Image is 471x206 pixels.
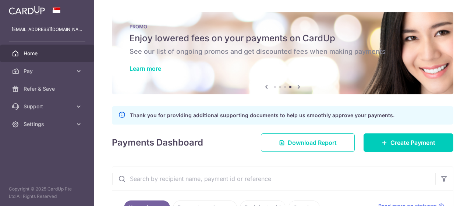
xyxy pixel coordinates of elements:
span: Create Payment [390,138,435,147]
span: Home [24,50,72,57]
span: Refer & Save [24,85,72,92]
img: Latest Promos banner [112,12,453,94]
h6: See our list of ongoing promos and get discounted fees when making payments [130,47,436,56]
a: Download Report [261,133,355,152]
h5: Enjoy lowered fees on your payments on CardUp [130,32,436,44]
span: Support [24,103,72,110]
span: Settings [24,121,72,128]
p: Thank you for providing additional supporting documents to help us smoothly approve your payments. [130,111,394,120]
a: Learn more [130,65,161,72]
iframe: Opens a widget where you can find more information [424,184,464,202]
span: Pay [24,67,72,75]
img: CardUp [9,6,45,15]
p: PROMO [130,24,436,29]
h4: Payments Dashboard [112,136,203,149]
input: Search by recipient name, payment id or reference [112,167,435,191]
p: [EMAIL_ADDRESS][DOMAIN_NAME] [12,26,82,33]
a: Create Payment [364,133,453,152]
span: Download Report [288,138,337,147]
